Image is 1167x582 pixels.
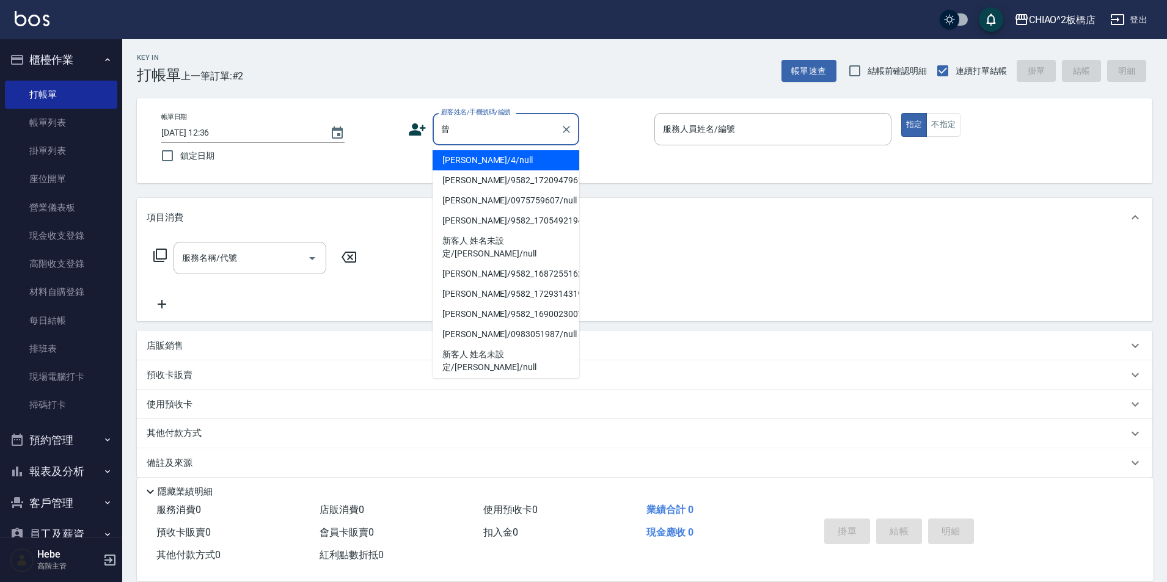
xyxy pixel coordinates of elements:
[137,390,1152,419] div: 使用預收卡
[433,284,579,304] li: [PERSON_NAME]/9582_1729314319/null
[1009,7,1101,32] button: CHIAO^2板橋店
[137,331,1152,360] div: 店販銷售
[137,54,181,62] h2: Key In
[433,211,579,231] li: [PERSON_NAME]/9582_1705492194/null
[5,109,117,137] a: 帳單列表
[320,526,374,538] span: 會員卡販賣 0
[137,198,1152,237] div: 項目消費
[781,60,836,82] button: 帳單速查
[979,7,1003,32] button: save
[483,526,518,538] span: 扣入金 0
[5,250,117,278] a: 高階收支登錄
[433,191,579,211] li: [PERSON_NAME]/0975759607/null
[5,137,117,165] a: 掛單列表
[433,324,579,344] li: [PERSON_NAME]/0983051987/null
[147,398,192,411] p: 使用預收卡
[433,264,579,284] li: [PERSON_NAME]/9582_1687255162/null
[901,113,927,137] button: 指定
[147,340,183,352] p: 店販銷售
[433,304,579,324] li: [PERSON_NAME]/9582_1690023007/null
[137,419,1152,448] div: 其他付款方式
[5,391,117,419] a: 掃碼打卡
[302,249,322,268] button: Open
[433,344,579,377] li: 新客人 姓名未設定/[PERSON_NAME]/null
[147,369,192,382] p: 預收卡販賣
[926,113,960,137] button: 不指定
[156,549,221,561] span: 其他付款方式 0
[868,65,927,78] span: 結帳前確認明細
[5,278,117,306] a: 材料自購登錄
[320,549,384,561] span: 紅利點數折抵 0
[161,112,187,122] label: 帳單日期
[147,457,192,470] p: 備註及來源
[1029,12,1096,27] div: CHIAO^2板橋店
[5,165,117,193] a: 座位開單
[5,44,117,76] button: 櫃檯作業
[147,211,183,224] p: 項目消費
[433,231,579,264] li: 新客人 姓名未設定/[PERSON_NAME]/null
[320,504,364,515] span: 店販消費 0
[433,170,579,191] li: [PERSON_NAME]/9582_1720947961/null
[5,194,117,222] a: 營業儀表板
[37,561,100,572] p: 高階主管
[180,150,214,162] span: 鎖定日期
[441,107,511,117] label: 顧客姓名/手機號碼/編號
[137,448,1152,478] div: 備註及來源
[147,427,208,440] p: 其他付款方式
[156,526,211,538] span: 預收卡販賣 0
[5,363,117,391] a: 現場電腦打卡
[646,504,693,515] span: 業績合計 0
[433,377,579,398] li: [PERSON_NAME]/9582_1734768548/null
[956,65,1007,78] span: 連續打單結帳
[558,121,575,138] button: Clear
[433,150,579,170] li: [PERSON_NAME]/4/null
[15,11,49,26] img: Logo
[156,504,201,515] span: 服務消費 0
[137,67,181,84] h3: 打帳單
[483,504,538,515] span: 使用預收卡 0
[158,486,213,498] p: 隱藏業績明細
[5,222,117,250] a: 現金收支登錄
[323,118,352,148] button: Choose date, selected date is 2025-10-06
[5,518,117,550] button: 員工及薪資
[161,123,318,143] input: YYYY/MM/DD hh:mm
[5,424,117,456] button: 預約管理
[646,526,693,538] span: 現金應收 0
[5,335,117,363] a: 排班表
[5,307,117,335] a: 每日結帳
[10,548,34,572] img: Person
[5,456,117,487] button: 報表及分析
[5,81,117,109] a: 打帳單
[1105,9,1152,31] button: 登出
[181,68,244,84] span: 上一筆訂單:#2
[37,548,100,561] h5: Hebe
[137,360,1152,390] div: 預收卡販賣
[5,487,117,519] button: 客戶管理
